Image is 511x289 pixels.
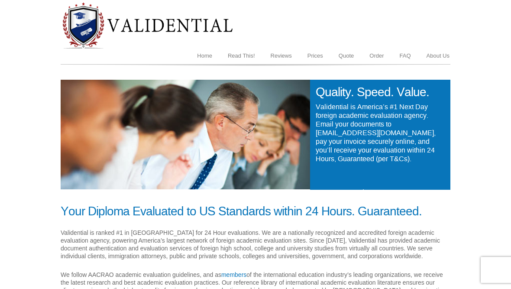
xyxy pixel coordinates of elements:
img: Diploma Evaluation Service [61,2,234,49]
h4: Validential is America’s #1 Next Day foreign academic evaluation agency. Email your documents to ... [316,99,445,163]
img: Validential [61,80,310,189]
a: Quote [331,48,362,64]
a: FAQ [392,48,419,64]
a: Home [189,48,220,64]
h1: Quality. Speed. Value. [316,85,445,99]
h4: Let’s get started! [316,185,445,197]
a: Order [362,48,391,64]
a: Prices [300,48,331,64]
a: Read This! [220,48,263,64]
p: Validential is ranked #1 in [GEOGRAPHIC_DATA] for 24 Hour evaluations. We are a nationally recogn... [61,229,450,260]
a: members [221,271,246,278]
a: Reviews [263,48,300,64]
h1: Your Diploma Evaluated to US Standards within 24 Hours. Guaranteed. [61,205,450,218]
a: About Us [419,48,457,64]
